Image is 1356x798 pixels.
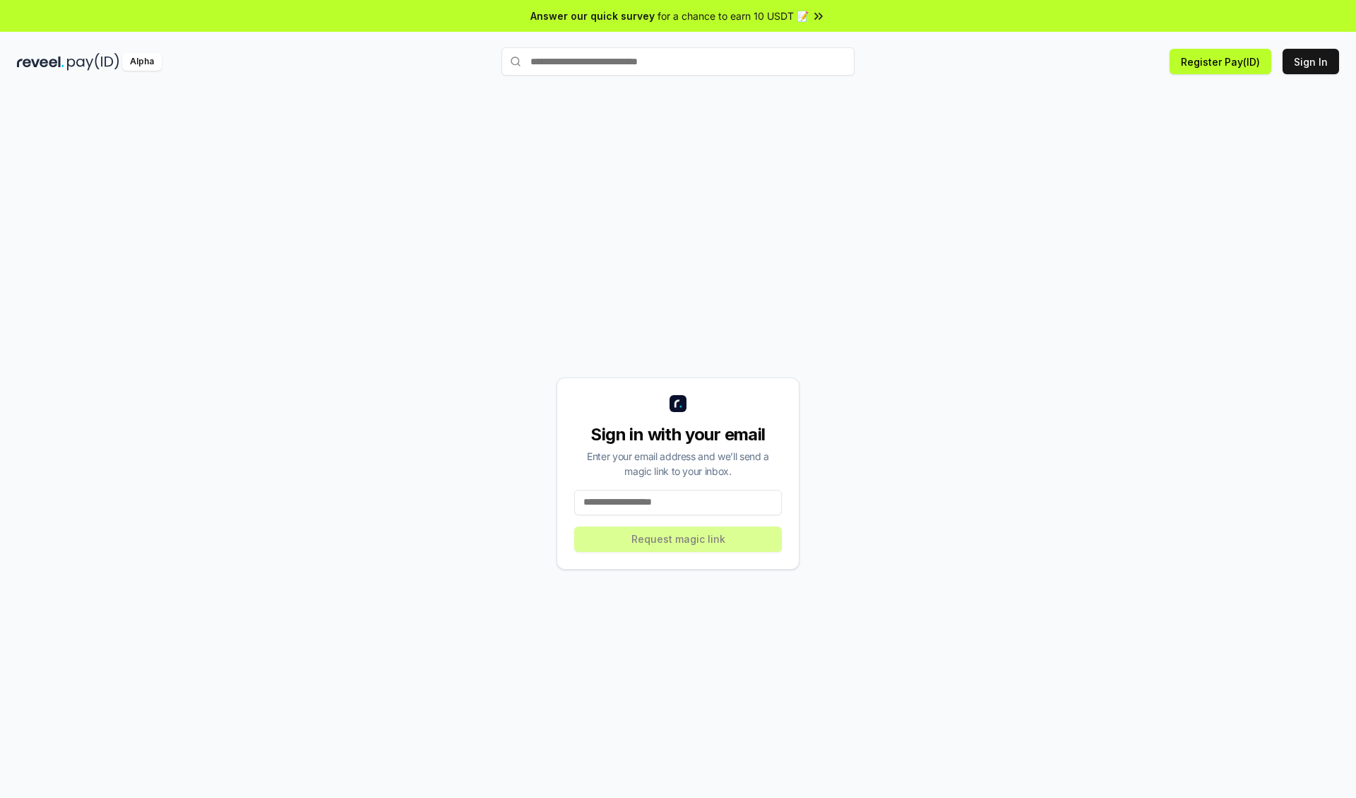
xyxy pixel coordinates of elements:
div: Enter your email address and we’ll send a magic link to your inbox. [574,449,782,479]
img: pay_id [67,53,119,71]
button: Register Pay(ID) [1170,49,1271,74]
span: Answer our quick survey [530,8,655,23]
button: Sign In [1283,49,1339,74]
div: Alpha [122,53,162,71]
img: reveel_dark [17,53,64,71]
div: Sign in with your email [574,423,782,446]
span: for a chance to earn 10 USDT 📝 [658,8,809,23]
img: logo_small [670,395,686,412]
